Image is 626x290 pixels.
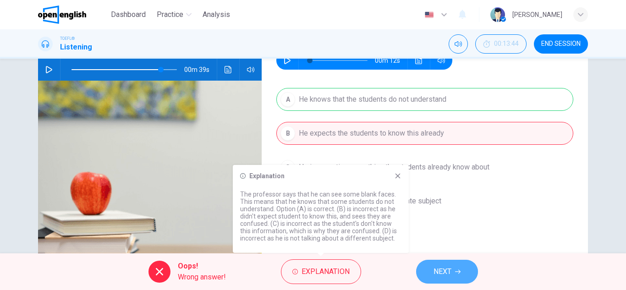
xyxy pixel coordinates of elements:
[60,42,92,53] h1: Listening
[449,34,468,54] div: Mute
[512,9,562,20] div: [PERSON_NAME]
[111,9,146,20] span: Dashboard
[203,9,230,20] span: Analysis
[240,191,401,242] p: The professor says that he can see some blank faces. This means that he knows that some students ...
[184,59,217,81] span: 00m 39s
[60,35,75,42] span: TOEFL®
[475,34,527,54] div: Hide
[375,51,407,70] span: 00m 12s
[412,51,426,70] button: Click to see the audio transcription
[434,265,451,278] span: NEXT
[157,9,183,20] span: Practice
[541,40,581,48] span: END SESSION
[423,11,435,18] img: en
[178,272,226,283] span: Wrong answer!
[178,261,226,272] span: Oops!
[249,172,285,180] h6: Explanation
[221,59,236,81] button: Click to see the audio transcription
[38,5,86,24] img: OpenEnglish logo
[494,40,519,48] span: 00:13:44
[490,7,505,22] img: Profile picture
[302,265,350,278] span: Explanation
